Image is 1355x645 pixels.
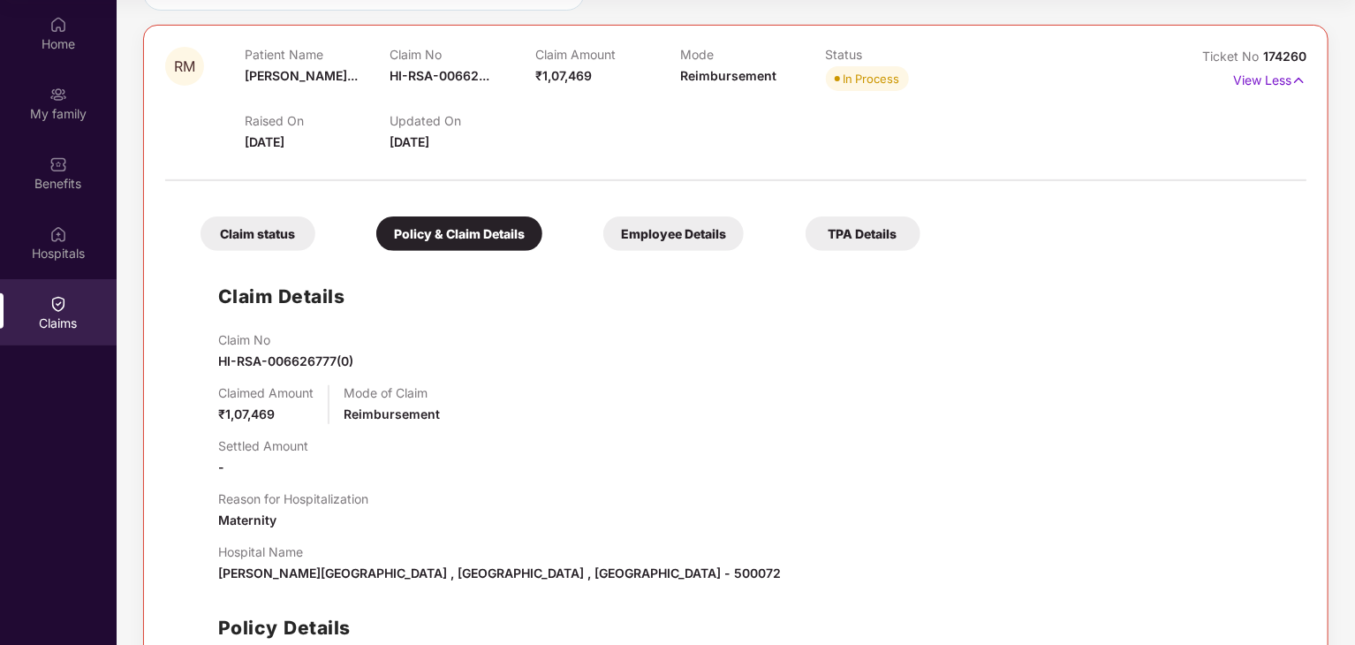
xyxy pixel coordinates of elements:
p: Claim No [218,332,353,347]
img: svg+xml;base64,PHN2ZyB4bWxucz0iaHR0cDovL3d3dy53My5vcmcvMjAwMC9zdmciIHdpZHRoPSIxNyIgaGVpZ2h0PSIxNy... [1291,71,1306,90]
span: Maternity [218,512,276,527]
p: Claim No [390,47,534,62]
img: svg+xml;base64,PHN2ZyBpZD0iSG9tZSIgeG1sbnM9Imh0dHA6Ly93d3cudzMub3JnLzIwMDAvc3ZnIiB3aWR0aD0iMjAiIG... [49,16,67,34]
p: Hospital Name [218,544,781,559]
img: svg+xml;base64,PHN2ZyBpZD0iQmVuZWZpdHMiIHhtbG5zPSJodHRwOi8vd3d3LnczLm9yZy8yMDAwL3N2ZyIgd2lkdGg9Ij... [49,156,67,173]
div: TPA Details [806,216,920,251]
p: View Less [1233,66,1306,90]
img: svg+xml;base64,PHN2ZyB3aWR0aD0iMjAiIGhlaWdodD0iMjAiIHZpZXdCb3g9IjAgMCAyMCAyMCIgZmlsbD0ibm9uZSIgeG... [49,86,67,103]
div: Claim status [201,216,315,251]
h1: Policy Details [218,613,351,642]
p: Mode of Claim [344,385,440,400]
span: 174260 [1263,49,1306,64]
div: Policy & Claim Details [376,216,542,251]
span: [PERSON_NAME][GEOGRAPHIC_DATA] , [GEOGRAPHIC_DATA] , [GEOGRAPHIC_DATA] - 500072 [218,565,781,580]
p: Claim Amount [535,47,680,62]
p: Raised On [245,113,390,128]
span: - [218,459,224,474]
span: [DATE] [245,134,284,149]
h1: Claim Details [218,282,345,311]
div: In Process [844,70,900,87]
span: [DATE] [390,134,429,149]
span: Reimbursement [680,68,776,83]
span: HI-RSA-00662... [390,68,489,83]
p: Updated On [390,113,534,128]
div: Employee Details [603,216,744,251]
span: [PERSON_NAME]... [245,68,358,83]
span: Reimbursement [344,406,440,421]
span: RM [174,59,195,74]
p: Patient Name [245,47,390,62]
p: Reason for Hospitalization [218,491,368,506]
p: Mode [680,47,825,62]
span: Ticket No [1202,49,1263,64]
img: svg+xml;base64,PHN2ZyBpZD0iSG9zcGl0YWxzIiB4bWxucz0iaHR0cDovL3d3dy53My5vcmcvMjAwMC9zdmciIHdpZHRoPS... [49,225,67,243]
span: HI-RSA-006626777(0) [218,353,353,368]
p: Settled Amount [218,438,308,453]
span: ₹1,07,469 [218,406,275,421]
p: Claimed Amount [218,385,314,400]
span: ₹1,07,469 [535,68,592,83]
img: svg+xml;base64,PHN2ZyBpZD0iQ2xhaW0iIHhtbG5zPSJodHRwOi8vd3d3LnczLm9yZy8yMDAwL3N2ZyIgd2lkdGg9IjIwIi... [49,295,67,313]
p: Status [826,47,971,62]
